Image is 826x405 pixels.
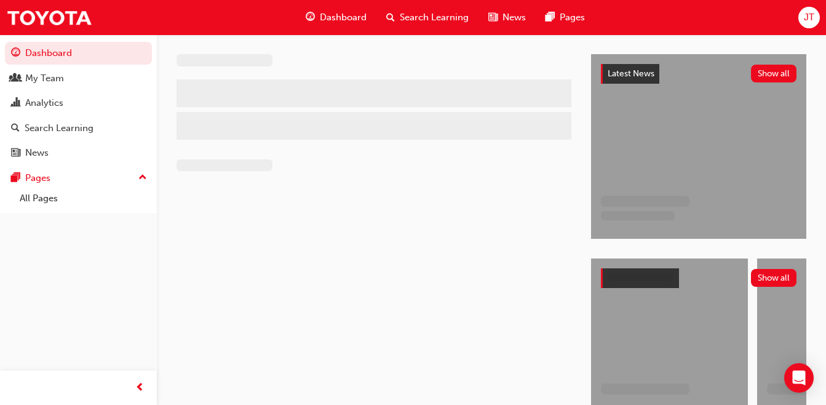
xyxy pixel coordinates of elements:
span: prev-icon [135,380,145,396]
div: Analytics [25,96,63,110]
a: My Team [5,67,152,90]
span: guage-icon [11,48,20,59]
span: Pages [560,10,585,25]
span: up-icon [138,170,147,186]
div: Search Learning [25,121,93,135]
a: Dashboard [5,42,152,65]
div: My Team [25,71,64,86]
a: Search Learning [5,117,152,140]
a: pages-iconPages [536,5,595,30]
span: news-icon [488,10,498,25]
a: All Pages [15,189,152,208]
span: JT [804,10,814,25]
a: search-iconSearch Learning [376,5,479,30]
a: news-iconNews [479,5,536,30]
button: JT [798,7,820,28]
span: Dashboard [320,10,367,25]
span: News [502,10,526,25]
span: people-icon [11,73,20,84]
span: Search Learning [400,10,469,25]
button: Pages [5,167,152,190]
span: pages-icon [11,173,20,184]
img: Trak [6,4,92,31]
a: Show all [601,268,796,288]
span: search-icon [11,123,20,134]
div: Pages [25,171,50,185]
span: pages-icon [546,10,555,25]
a: guage-iconDashboard [296,5,376,30]
span: news-icon [11,148,20,159]
button: DashboardMy TeamAnalyticsSearch LearningNews [5,39,152,167]
button: Show all [751,269,797,287]
button: Show all [751,65,797,82]
div: Open Intercom Messenger [784,363,814,393]
a: Analytics [5,92,152,114]
div: News [25,146,49,160]
a: News [5,142,152,164]
span: Latest News [608,68,654,79]
a: Latest NewsShow all [601,64,796,84]
span: chart-icon [11,98,20,109]
span: search-icon [386,10,395,25]
span: guage-icon [306,10,315,25]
